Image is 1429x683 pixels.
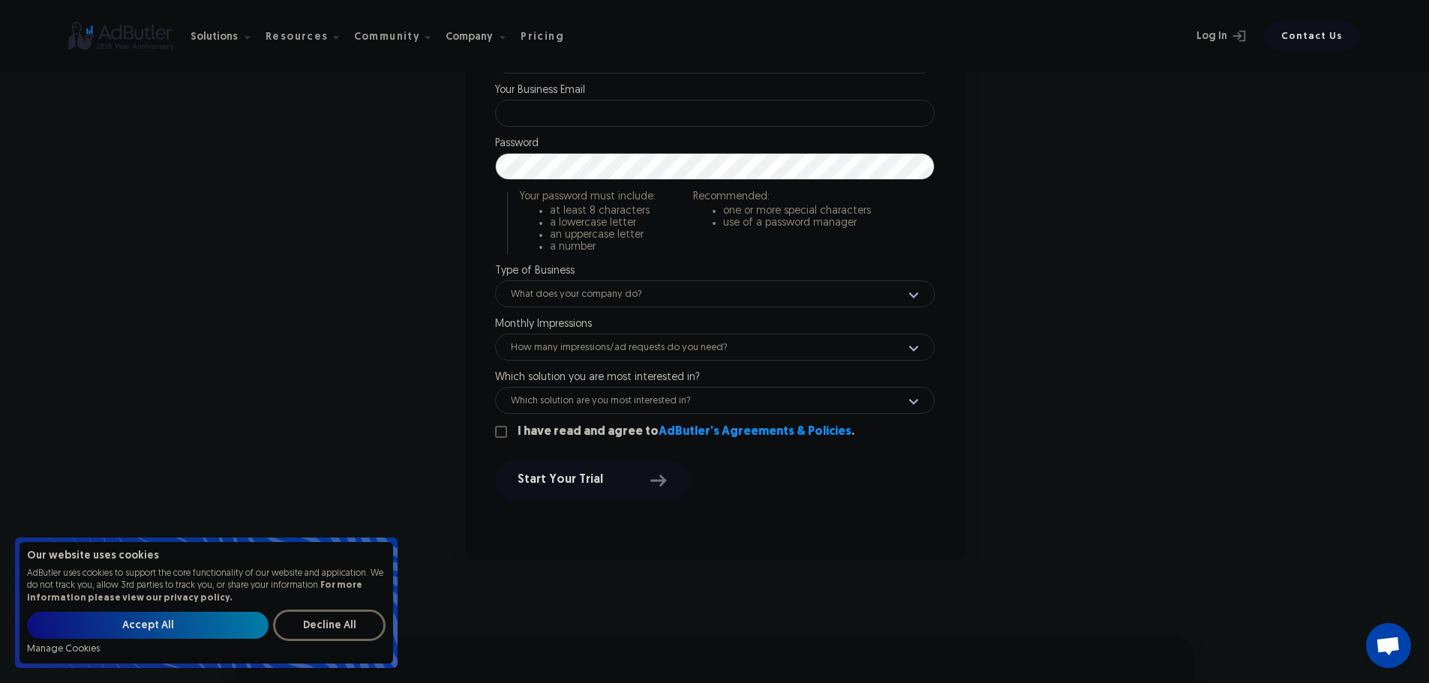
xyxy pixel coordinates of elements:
div: Start Your Trial [518,471,668,490]
li: at least 8 characters [550,206,656,217]
a: Pricing [521,29,576,43]
a: AdButler's Agreements & Policies [659,426,851,438]
div: Community [354,32,421,43]
li: use of a password manager [723,218,871,229]
label: Your Business Email [495,85,935,96]
button: Start Your Trial [495,460,690,501]
label: Type of Business [495,266,935,277]
p: AdButler uses cookies to support the core functionality of our website and application. We do not... [27,568,386,605]
li: a number [550,242,656,253]
div: Company [446,32,493,43]
h4: Our website uses cookies [27,551,386,562]
form: Email Form [27,610,386,655]
div: Company [446,13,518,60]
label: Which solution you are most interested in? [495,373,935,383]
div: Resources [266,32,329,43]
li: a lowercase letter [550,218,656,229]
li: one or more special characters [723,206,871,217]
label: I have read and agree to . [518,426,854,438]
div: Resources [266,13,351,60]
div: Community [354,13,443,60]
input: Decline All [273,610,386,641]
div: Solutions [191,13,263,60]
a: Manage Cookies [27,644,100,655]
input: Accept All [27,612,269,639]
label: Monthly Impressions [495,319,935,330]
div: Solutions [191,32,238,43]
div: Open chat [1366,623,1411,668]
label: Password [495,139,935,149]
li: an uppercase letter [550,230,656,241]
p: Recommended: [693,192,871,202]
a: Contact Us [1263,21,1361,51]
p: Your password must include: [520,192,656,202]
a: Log In [1157,21,1254,51]
div: Pricing [521,32,564,43]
